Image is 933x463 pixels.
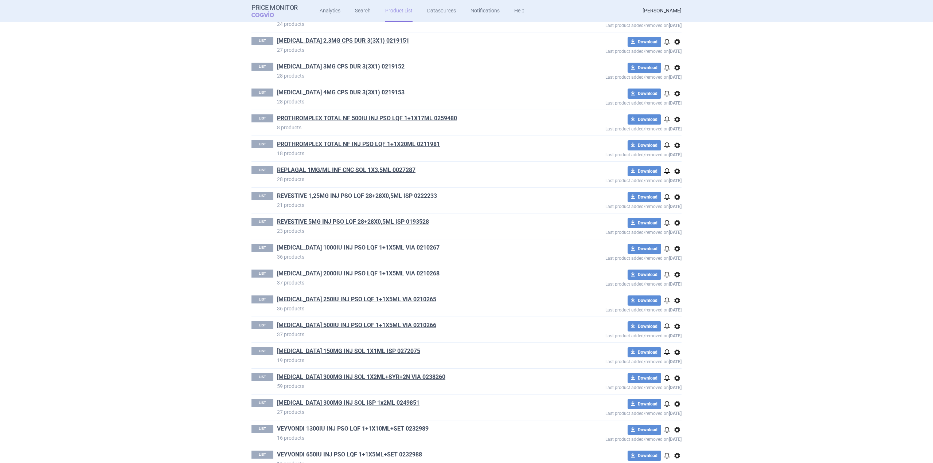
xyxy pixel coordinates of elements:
p: LIST [251,321,273,329]
h1: PROTHROMPLEX TOTAL NF INJ PSO LQF 1+1X20ML 0211981 [277,140,553,150]
strong: [DATE] [669,204,682,209]
p: LIST [251,192,273,200]
p: Last product added/removed on [553,125,682,132]
a: REVESTIVE 5MG INJ PSO LQF 28+28X0,5ML ISP 0193528 [277,218,429,226]
h1: TAKHZYRO 150MG INJ SOL 1X1ML ISP 0272075 [277,347,553,357]
p: LIST [251,63,273,71]
p: Last product added/removed on [553,254,682,261]
p: 36 products [277,305,553,312]
h1: NINLARO 4MG CPS DUR 3(3X1) 0219153 [277,89,553,98]
strong: [DATE] [669,230,682,235]
button: Download [628,114,661,125]
h1: PROTHROMPLEX TOTAL NF 500IU INJ PSO LQF 1+1X17ML 0259480 [277,114,553,124]
p: 28 products [277,98,553,105]
h1: RIXUBIS 2000IU INJ PSO LQF 1+1X5ML VIA 0210268 [277,270,553,279]
p: LIST [251,347,273,355]
h1: NINLARO 2,3MG CPS DUR 3(3X1) 0219151 [277,37,553,46]
button: Download [628,244,661,254]
p: 37 products [277,331,553,338]
h1: NINLARO 3MG CPS DUR 3(3X1) 0219152 [277,63,553,72]
strong: [DATE] [669,152,682,157]
strong: [DATE] [669,23,682,28]
a: VEYVONDI 1300IU INJ PSO LQF 1+1X10ML+SET 0232989 [277,425,429,433]
p: Last product added/removed on [553,73,682,80]
button: Download [628,295,661,306]
p: LIST [251,451,273,459]
p: Last product added/removed on [553,306,682,313]
p: 19 products [277,357,553,364]
button: Download [628,140,661,150]
strong: [DATE] [669,49,682,54]
strong: [DATE] [669,307,682,313]
span: COGVIO [251,11,284,17]
strong: [DATE] [669,178,682,183]
a: VEYVONDI 650IU INJ PSO LQF 1+1X5ML+SET 0232988 [277,451,422,459]
p: 27 products [277,46,553,54]
p: Last product added/removed on [553,21,682,28]
p: LIST [251,166,273,174]
h1: RIXUBIS 250IU INJ PSO LQF 1+1X5ML VIA 0210265 [277,295,553,305]
p: LIST [251,425,273,433]
p: LIST [251,218,273,226]
a: PROTHROMPLEX TOTAL NF 500IU INJ PSO LQF 1+1X17ML 0259480 [277,114,457,122]
p: 23 products [277,227,553,235]
button: Download [628,192,661,202]
a: [MEDICAL_DATA] 500IU INJ PSO LQF 1+1X5ML VIA 0210266 [277,321,436,329]
a: [MEDICAL_DATA] 250IU INJ PSO LQF 1+1X5ML VIA 0210265 [277,295,436,303]
strong: [DATE] [669,256,682,261]
button: Download [628,218,661,228]
h1: TAKHZYRO 300MG INJ SOL 1X2ML+SYR+2N VIA 0238260 [277,373,553,382]
a: REPLAGAL 1MG/ML INF CNC SOL 1X3,5ML 0027287 [277,166,415,174]
p: Last product added/removed on [553,150,682,157]
p: 36 products [277,253,553,260]
p: Last product added/removed on [553,99,682,106]
button: Download [628,321,661,331]
p: LIST [251,373,273,381]
button: Download [628,63,661,73]
a: [MEDICAL_DATA] 300MG INJ SOL ISP 1x2ML 0249851 [277,399,419,407]
h1: RIXUBIS 500IU INJ PSO LQF 1+1X5ML VIA 0210266 [277,321,553,331]
a: Price MonitorCOGVIO [251,4,298,18]
p: 28 products [277,176,553,183]
p: Last product added/removed on [553,176,682,183]
p: 59 products [277,382,553,390]
h1: REPLAGAL 1MG/ML INF CNC SOL 1X3,5ML 0027287 [277,166,553,176]
h1: RIXUBIS 1000IU INJ PSO LQF 1+1X5ML VIA 0210267 [277,244,553,253]
p: LIST [251,270,273,278]
a: [MEDICAL_DATA] 4MG CPS DUR 3(3X1) 0219153 [277,89,405,97]
p: LIST [251,89,273,97]
strong: [DATE] [669,126,682,132]
a: [MEDICAL_DATA] 2,3MG CPS DUR 3(3X1) 0219151 [277,37,409,45]
p: Last product added/removed on [553,435,682,442]
p: LIST [251,114,273,122]
h1: VEYVONDI 650IU INJ PSO LQF 1+1X5ML+SET 0232988 [277,451,553,460]
p: LIST [251,244,273,252]
p: Last product added/removed on [553,202,682,209]
p: LIST [251,399,273,407]
p: 24 products [277,20,553,28]
p: LIST [251,295,273,303]
button: Download [628,425,661,435]
p: 8 products [277,124,553,131]
p: Last product added/removed on [553,409,682,416]
h1: REVESTIVE 1,25MG INJ PSO LQF 28+28X0,5ML ISP 0222233 [277,192,553,201]
h1: VEYVONDI 1300IU INJ PSO LQF 1+1X10ML+SET 0232989 [277,425,553,434]
p: Last product added/removed on [553,383,682,390]
button: Download [628,373,661,383]
strong: [DATE] [669,411,682,416]
a: [MEDICAL_DATA] 3MG CPS DUR 3(3X1) 0219152 [277,63,405,71]
p: LIST [251,140,273,148]
p: 16 products [277,434,553,442]
button: Download [628,399,661,409]
p: Last product added/removed on [553,228,682,235]
a: [MEDICAL_DATA] 150MG INJ SOL 1X1ML ISP 0272075 [277,347,420,355]
a: [MEDICAL_DATA] 1000IU INJ PSO LQF 1+1X5ML VIA 0210267 [277,244,440,252]
button: Download [628,347,661,357]
p: Last product added/removed on [553,47,682,54]
strong: [DATE] [669,359,682,364]
h1: REVESTIVE 5MG INJ PSO LQF 28+28X0,5ML ISP 0193528 [277,218,553,227]
p: 21 products [277,201,553,209]
p: 28 products [277,72,553,79]
a: [MEDICAL_DATA] 2000IU INJ PSO LQF 1+1X5ML VIA 0210268 [277,270,440,278]
strong: [DATE] [669,282,682,287]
